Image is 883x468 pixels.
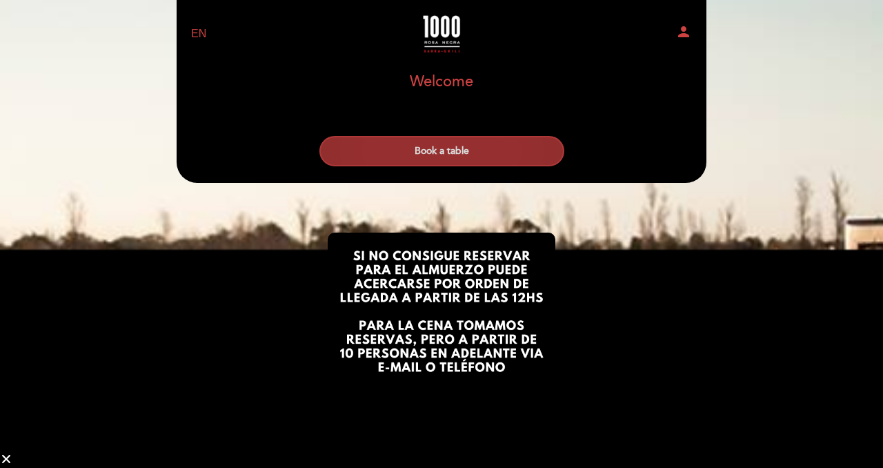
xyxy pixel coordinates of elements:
i: person [675,23,692,40]
h1: Welcome [410,74,473,90]
button: person [675,23,692,45]
img: banner_1689904881.png [328,233,555,390]
button: Book a table [319,136,564,166]
a: 1000 [PERSON_NAME] Negra [355,15,528,53]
